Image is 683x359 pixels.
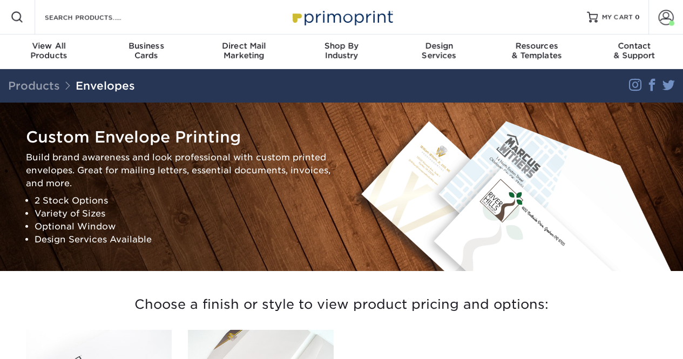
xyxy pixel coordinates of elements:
li: 2 Stock Options [35,194,334,207]
a: BusinessCards [98,35,195,69]
span: Business [98,41,195,51]
a: Products [8,79,60,92]
a: Direct MailMarketing [195,35,293,69]
a: DesignServices [390,35,488,69]
h3: Choose a finish or style to view product pricing and options: [26,284,658,326]
div: & Support [585,41,683,60]
a: Resources& Templates [488,35,586,69]
span: 0 [635,13,640,21]
span: Contact [585,41,683,51]
div: Cards [98,41,195,60]
span: Design [390,41,488,51]
a: Contact& Support [585,35,683,69]
a: Shop ByIndustry [293,35,390,69]
span: Resources [488,41,586,51]
span: MY CART [602,13,633,22]
img: Primoprint [288,5,396,29]
h1: Custom Envelope Printing [26,128,334,147]
span: Direct Mail [195,41,293,51]
div: Industry [293,41,390,60]
li: Variety of Sizes [35,207,334,220]
div: Services [390,41,488,60]
input: SEARCH PRODUCTS..... [44,11,149,24]
a: Envelopes [76,79,135,92]
p: Build brand awareness and look professional with custom printed envelopes. Great for mailing lett... [26,151,334,189]
div: & Templates [488,41,586,60]
li: Design Services Available [35,233,334,246]
div: Marketing [195,41,293,60]
li: Optional Window [35,220,334,233]
span: Shop By [293,41,390,51]
img: Envelopes [350,116,675,271]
